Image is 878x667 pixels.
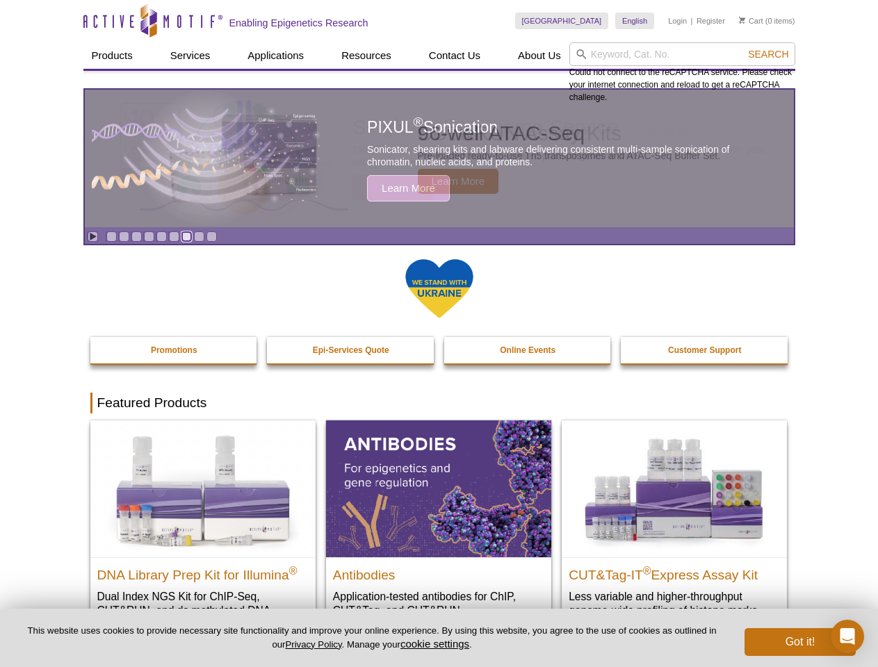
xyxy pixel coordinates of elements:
a: Go to slide 3 [131,231,142,242]
a: Go to slide 1 [106,231,117,242]
h2: Featured Products [90,393,788,413]
a: Go to slide 2 [119,231,129,242]
a: Services [162,42,219,69]
h2: Enabling Epigenetics Research [229,17,368,29]
h2: Antibodies [333,561,544,582]
span: Search [748,49,788,60]
img: CUT&Tag-IT® Express Assay Kit [562,420,787,557]
a: Contact Us [421,42,489,69]
a: Epi-Services Quote [267,337,435,363]
p: This website uses cookies to provide necessary site functionality and improve your online experie... [22,625,722,651]
a: Register [697,16,725,26]
p: Application-tested antibodies for ChIP, CUT&Tag, and CUT&RUN. [333,589,544,618]
a: Resources [333,42,400,69]
h2: CUT&Tag-IT Express Assay Kit [569,561,780,582]
button: Search [744,48,792,60]
a: Applications [239,42,312,69]
a: CUT&Tag-IT® Express Assay Kit CUT&Tag-IT®Express Assay Kit Less variable and higher-throughput ge... [562,420,787,631]
a: Login [668,16,687,26]
img: All Antibodies [326,420,551,557]
a: Go to slide 6 [169,231,179,242]
button: Got it! [745,628,856,656]
a: [GEOGRAPHIC_DATA] [515,13,609,29]
sup: ® [643,564,651,576]
strong: Promotions [151,345,197,355]
img: We Stand With Ukraine [405,258,474,320]
a: Go to slide 8 [194,231,204,242]
button: cookie settings [400,638,469,650]
a: English [615,13,654,29]
a: About Us [510,42,569,69]
a: All Antibodies Antibodies Application-tested antibodies for ChIP, CUT&Tag, and CUT&RUN. [326,420,551,631]
div: Open Intercom Messenger [831,620,864,653]
a: Customer Support [621,337,789,363]
strong: Customer Support [668,345,741,355]
img: DNA Library Prep Kit for Illumina [90,420,316,557]
p: Less variable and higher-throughput genome-wide profiling of histone marks​. [569,589,780,618]
a: Go to slide 9 [206,231,217,242]
img: Your Cart [739,17,745,24]
li: | [691,13,693,29]
strong: Epi-Services Quote [313,345,389,355]
a: DNA Library Prep Kit for Illumina DNA Library Prep Kit for Illumina® Dual Index NGS Kit for ChIP-... [90,420,316,645]
sup: ® [289,564,298,576]
a: Products [83,42,141,69]
h2: DNA Library Prep Kit for Illumina [97,561,309,582]
input: Keyword, Cat. No. [569,42,795,66]
a: Promotions [90,337,259,363]
strong: Online Events [500,345,555,355]
p: Dual Index NGS Kit for ChIP-Seq, CUT&RUN, and ds methylated DNA assays. [97,589,309,632]
a: Go to slide 4 [144,231,154,242]
li: (0 items) [739,13,795,29]
a: Toggle autoplay [88,231,98,242]
a: Cart [739,16,763,26]
a: Privacy Policy [285,639,341,650]
a: Go to slide 5 [156,231,167,242]
a: Go to slide 7 [181,231,192,242]
a: Online Events [444,337,612,363]
div: Could not connect to the reCAPTCHA service. Please check your internet connection and reload to g... [569,42,795,104]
